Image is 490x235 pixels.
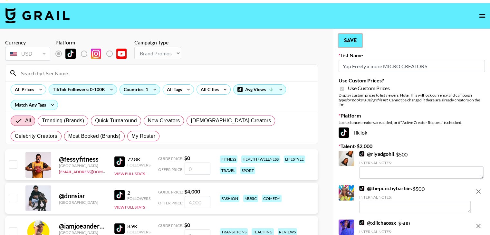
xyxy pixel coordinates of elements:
input: 4,000 [185,196,210,208]
div: [GEOGRAPHIC_DATA] [59,200,107,205]
div: 8.9K [127,223,150,230]
div: @ fessyfitness [59,155,107,163]
img: TikTok [339,127,349,138]
div: Campaign Type [134,39,181,46]
label: Platform [339,112,485,119]
img: TikTok [114,156,125,167]
div: Followers [127,230,150,234]
div: List locked to TikTok. [55,47,132,61]
div: [GEOGRAPHIC_DATA] [59,163,107,168]
div: Currency [5,39,50,46]
span: Celebrity Creators [15,132,57,140]
span: Offer Price: [158,167,183,172]
label: Talent - $ 2,000 [339,143,485,149]
span: Use Custom Prices [348,85,390,91]
img: TikTok [359,186,364,191]
span: Quick Turnaround [95,117,137,125]
div: comedy [262,195,282,202]
em: for bookers using this list [346,98,388,102]
div: TikTok [339,127,485,138]
span: [DEMOGRAPHIC_DATA] Creators [191,117,271,125]
button: remove [472,185,485,198]
span: Trending (Brands) [42,117,84,125]
img: Grail Talent [5,8,70,23]
button: View Full Stats [114,205,145,210]
span: All [25,117,31,125]
img: Instagram [91,49,101,59]
a: @thepunchybarbie [359,185,411,192]
div: sport [240,167,255,174]
div: 72.8K [127,156,150,163]
div: - $ 500 [359,185,471,213]
img: TikTok [65,49,76,59]
div: fashion [220,195,239,202]
input: Search by User Name [17,68,314,78]
div: health / wellness [241,155,280,163]
div: Avg Views [234,85,286,94]
div: All Tags [163,85,183,94]
img: TikTok [114,190,125,200]
a: @riyadgohil [359,151,394,157]
label: List Name [339,52,485,59]
div: TikTok Followers: 0-100K [49,85,117,94]
span: Guide Price: [158,190,183,194]
div: USD [6,48,49,60]
span: New Creators [148,117,180,125]
img: TikTok [114,223,125,234]
div: travel [220,167,236,174]
button: open drawer [476,10,489,23]
strong: $ 0 [184,222,190,228]
div: music [243,195,258,202]
div: Followers [127,163,150,167]
div: Currency is locked to USD [5,46,50,62]
input: 0 [185,163,210,175]
div: Internal Notes: [359,195,471,200]
div: Internal Notes: [359,160,484,165]
div: Countries: 1 [120,85,160,94]
button: Save [339,34,362,47]
button: View Full Stats [114,171,145,176]
div: All Prices [11,85,35,94]
div: [GEOGRAPHIC_DATA] [59,230,107,235]
img: TikTok [359,151,364,156]
span: My Roster [131,132,155,140]
div: Internal Notes: [359,229,471,234]
a: [EMAIL_ADDRESS][DOMAIN_NAME] [59,168,124,174]
img: TikTok [359,220,364,225]
span: Guide Price: [158,156,183,161]
button: remove [472,220,485,232]
span: Offer Price: [158,201,183,205]
div: Display custom prices to list viewers. Note: This will lock currency and campaign type . Cannot b... [339,93,485,107]
strong: $ 4,000 [184,188,200,194]
div: @ iamjoeanderson [59,222,107,230]
div: Followers [127,196,150,201]
div: Locked once creators are added, or if "Active Creator Request" is checked. [339,120,485,125]
div: Platform [55,39,132,46]
div: Match Any Tags [11,100,58,110]
div: @ donsiar [59,192,107,200]
div: 2 [127,190,150,196]
div: - $ 500 [359,151,484,179]
span: Most Booked (Brands) [68,132,120,140]
a: @xlilchaossx [359,220,396,226]
img: YouTube [116,49,127,59]
div: fitness [220,155,237,163]
span: Guide Price: [158,223,183,228]
div: lifestyle [284,155,305,163]
label: Use Custom Prices? [339,77,485,84]
div: All Cities [197,85,220,94]
strong: $ 0 [184,155,190,161]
